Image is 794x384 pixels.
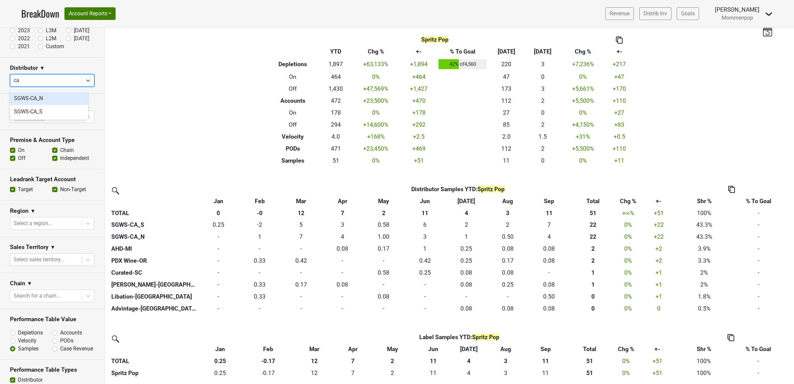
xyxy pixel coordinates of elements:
td: +47 [605,71,634,83]
td: 0 [280,267,322,279]
th: Aug: activate to sort column ascending [487,195,528,207]
div: - [241,244,279,253]
th: &nbsp;: activate to sort column ascending [110,343,198,355]
div: 0.25 [447,256,485,265]
td: 4.667 [280,219,322,231]
div: 1 [241,232,279,241]
th: Curated-SC [110,267,198,279]
img: Copy to clipboard [616,37,623,44]
div: - [282,268,320,277]
div: +22 [642,232,675,241]
th: Jun: activate to sort column ascending [404,195,446,207]
div: 1 [571,268,615,277]
span: ▼ [40,64,45,72]
td: 100% [677,207,732,219]
th: Jul: activate to sort column ascending [446,195,487,207]
td: 0.083 [487,243,528,255]
th: Off [265,119,321,131]
th: Off [265,83,321,95]
th: Depletions [265,58,321,71]
td: - [732,207,786,219]
th: Chg % [351,46,401,58]
th: [DATE] [525,46,561,58]
td: 0 [239,267,280,279]
span: +∞% [622,210,634,216]
td: +1,427 [401,83,437,95]
td: 472 [321,95,351,107]
td: 0.083 [446,267,487,279]
th: Chg %: activate to sort column ascending [616,195,640,207]
div: 6 [406,220,444,229]
th: 12 [280,207,322,219]
th: % To Goal [437,46,488,58]
td: +23,450 % [351,143,401,155]
td: 0 [525,71,561,83]
th: Total: activate to sort column ascending [570,195,616,207]
th: Accounts [265,95,321,107]
div: +2 [642,244,675,253]
td: 471 [321,143,351,155]
td: 0 [322,267,363,279]
td: 1,430 [321,83,351,95]
th: 22.078 [570,231,616,243]
td: 0 [198,255,239,267]
td: 173 [488,83,525,95]
td: 2.0 [488,131,525,143]
div: 0.42 [282,256,320,265]
label: Case Revenue [60,345,93,353]
td: 2 [525,95,561,107]
td: 0 % [561,71,605,83]
td: 2 [525,119,561,131]
td: 0.249 [404,267,446,279]
label: L2M [46,35,56,43]
td: 0.083 [487,267,528,279]
div: 0.17 [489,256,527,265]
td: +51 [401,155,437,167]
td: +469 [401,143,437,155]
div: 0.50 [489,232,527,241]
td: 0.25 [446,255,487,267]
div: 0.08 [447,268,485,277]
td: - [732,243,786,255]
label: Custom [46,43,64,51]
div: 1 [406,244,444,253]
th: Velocity [265,131,321,143]
th: Sep: activate to sort column ascending [529,195,570,207]
div: - [365,256,403,265]
td: +110 [605,143,634,155]
div: +1 [642,268,675,277]
div: 5 [282,220,320,229]
div: 0.08 [489,268,527,277]
th: Jul: activate to sort column ascending [452,343,485,355]
td: +217 [605,58,634,71]
div: - [323,268,361,277]
td: 0 [525,155,561,167]
div: - [199,232,238,241]
td: 0 [363,255,404,267]
th: YTD [321,46,351,58]
button: Account Reports [64,7,116,20]
td: 0.25 [446,243,487,255]
th: +- [605,46,634,58]
td: -2.417 [239,219,280,231]
td: 0 [198,231,239,243]
td: 5.749 [404,219,446,231]
td: +5,500 % [561,143,605,155]
td: 3.3% [677,255,732,267]
th: Distributor Samples YTD : [239,183,677,195]
label: Target [18,186,33,193]
td: 0 [239,243,280,255]
td: 0 % [561,107,605,119]
td: 0.166 [363,243,404,255]
div: 0.17 [365,244,403,253]
div: 7 [282,232,320,241]
th: 1.662 [570,255,616,267]
td: - [732,267,786,279]
td: 1.5 [446,219,487,231]
div: 0.08 [530,256,568,265]
td: 11 [488,155,525,167]
td: 112 [488,143,525,155]
th: Chg % [561,46,605,58]
th: 51 [570,207,616,219]
th: +- [401,46,437,58]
